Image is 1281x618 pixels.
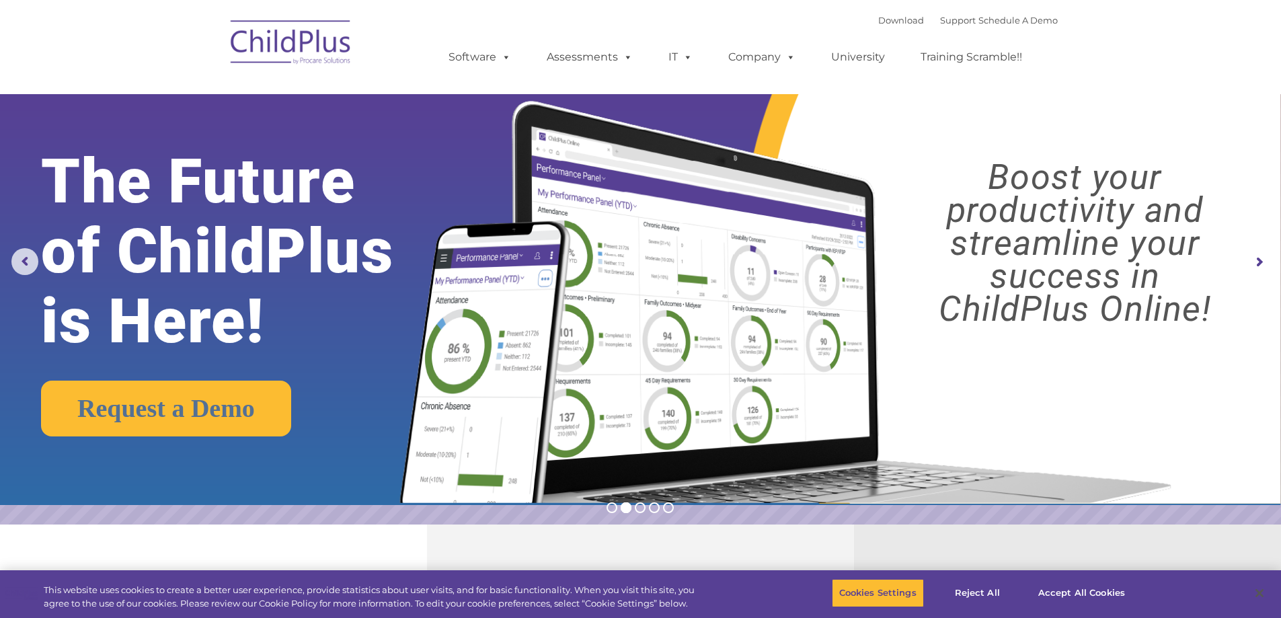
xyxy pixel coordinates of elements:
[187,89,228,99] span: Last name
[41,147,450,356] rs-layer: The Future of ChildPlus is Here!
[533,44,646,71] a: Assessments
[878,15,1058,26] font: |
[885,161,1265,325] rs-layer: Boost your productivity and streamline your success in ChildPlus Online!
[44,584,705,610] div: This website uses cookies to create a better user experience, provide statistics about user visit...
[655,44,706,71] a: IT
[1245,578,1274,608] button: Close
[832,579,924,607] button: Cookies Settings
[41,381,291,436] a: Request a Demo
[878,15,924,26] a: Download
[1031,579,1132,607] button: Accept All Cookies
[935,579,1019,607] button: Reject All
[224,11,358,78] img: ChildPlus by Procare Solutions
[907,44,1036,71] a: Training Scramble!!
[818,44,898,71] a: University
[187,144,244,154] span: Phone number
[940,15,976,26] a: Support
[978,15,1058,26] a: Schedule A Demo
[715,44,809,71] a: Company
[435,44,525,71] a: Software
